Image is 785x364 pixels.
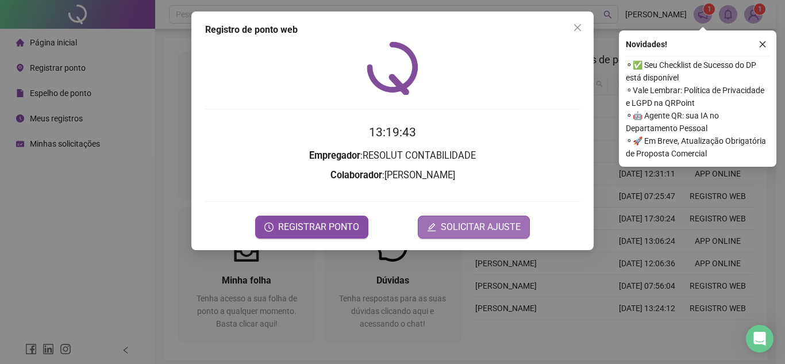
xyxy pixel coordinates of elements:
span: clock-circle [264,223,274,232]
span: REGISTRAR PONTO [278,220,359,234]
strong: Empregador [309,150,360,161]
span: ⚬ 🤖 Agente QR: sua IA no Departamento Pessoal [626,109,769,135]
span: close [759,40,767,48]
span: SOLICITAR AJUSTE [441,220,521,234]
img: QRPoint [367,41,418,95]
h3: : RESOLUT CONTABILIDADE [205,148,580,163]
span: edit [427,223,436,232]
button: REGISTRAR PONTO [255,216,368,239]
div: Registro de ponto web [205,23,580,37]
strong: Colaborador [330,170,382,181]
span: ⚬ Vale Lembrar: Política de Privacidade e LGPD na QRPoint [626,84,769,109]
span: Novidades ! [626,38,667,51]
span: close [573,23,582,32]
button: editSOLICITAR AJUSTE [418,216,530,239]
button: Close [568,18,587,37]
time: 13:19:43 [369,125,416,139]
div: Open Intercom Messenger [746,325,774,352]
h3: : [PERSON_NAME] [205,168,580,183]
span: ⚬ ✅ Seu Checklist de Sucesso do DP está disponível [626,59,769,84]
span: ⚬ 🚀 Em Breve, Atualização Obrigatória de Proposta Comercial [626,135,769,160]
